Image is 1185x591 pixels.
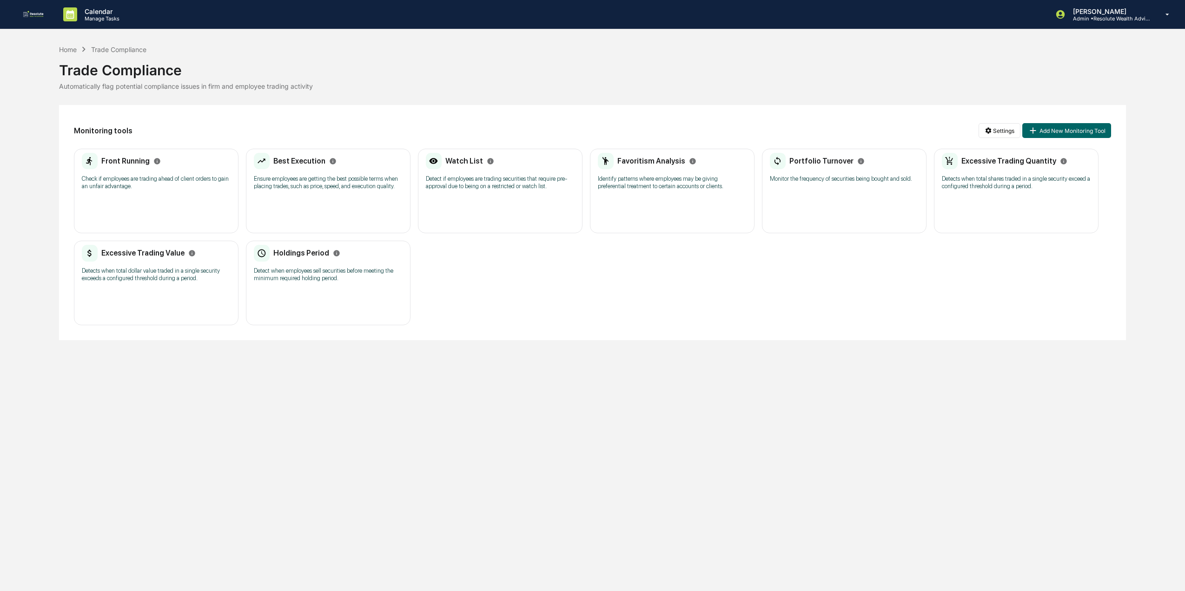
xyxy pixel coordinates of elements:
[59,54,1125,79] div: Trade Compliance
[82,267,231,282] p: Detects when total dollar value traded in a single security exceeds a configured threshold during...
[91,46,146,53] div: Trade Compliance
[59,82,1125,90] div: Automatically flag potential compliance issues in firm and employee trading activity
[101,157,150,165] h2: Front Running
[770,175,919,183] p: Monitor the frequency of securities being bought and sold.
[598,175,747,190] p: Identify patterns where employees may be giving preferential treatment to certain accounts or cli...
[1022,123,1111,138] button: Add New Monitoring Tool
[1066,7,1152,15] p: [PERSON_NAME]
[857,158,865,165] svg: Info
[273,157,325,165] h2: Best Execution
[426,175,575,190] p: Detect if employees are trading securities that require pre-approval due to being on a restricted...
[74,126,132,135] h2: Monitoring tools
[22,11,45,18] img: logo
[188,250,196,257] svg: Info
[961,157,1056,165] h2: Excessive Trading Quantity
[101,249,185,257] h2: Excessive Trading Value
[153,158,161,165] svg: Info
[689,158,696,165] svg: Info
[254,267,403,282] p: Detect when employees sell securities before meeting the minimum required holding period.
[1066,15,1152,22] p: Admin • Resolute Wealth Advisor
[254,175,403,190] p: Ensure employees are getting the best possible terms when placing trades, such as price, speed, a...
[617,157,685,165] h2: Favoritism Analysis
[487,158,494,165] svg: Info
[445,157,483,165] h2: Watch List
[979,123,1020,138] button: Settings
[942,175,1091,190] p: Detects when total shares traded in a single security exceed a configured threshold during a period.
[273,249,329,257] h2: Holdings Period
[59,46,77,53] div: Home
[82,175,231,190] p: Check if employees are trading ahead of client orders to gain an unfair advantage.
[333,250,340,257] svg: Info
[77,15,124,22] p: Manage Tasks
[1060,158,1067,165] svg: Info
[789,157,854,165] h2: Portfolio Turnover
[329,158,337,165] svg: Info
[77,7,124,15] p: Calendar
